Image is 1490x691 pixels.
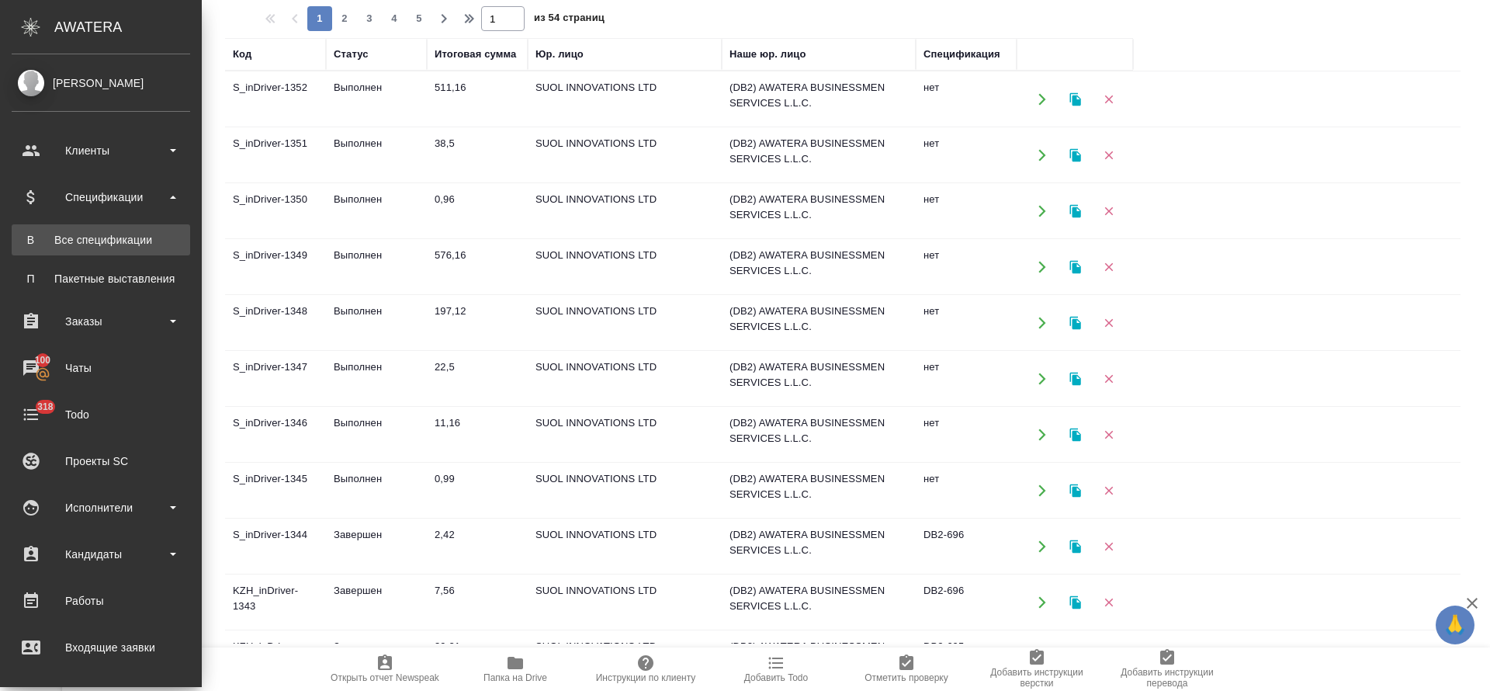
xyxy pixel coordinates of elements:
[596,672,696,683] span: Инструкции по клиенту
[4,442,198,481] a: Проекты SC
[916,408,1017,462] td: нет
[427,240,528,294] td: 576,16
[1093,83,1124,115] button: Удалить
[916,575,1017,630] td: DB2-696
[729,47,806,62] div: Наше юр. лицо
[334,47,369,62] div: Статус
[4,395,198,434] a: 318Todo
[744,672,808,683] span: Добавить Todo
[1026,139,1058,171] button: Открыть
[331,672,439,683] span: Открыть отчет Newspeak
[1093,139,1124,171] button: Удалить
[225,352,326,406] td: S_inDriver-1347
[12,589,190,613] div: Работы
[12,543,190,566] div: Кандидаты
[1026,530,1058,562] button: Открыть
[326,72,427,127] td: Выполнен
[12,450,190,473] div: Проекты SC
[326,240,427,294] td: Выполнен
[722,184,916,238] td: (DB2) AWATERA BUSINESSMEN SERVICES L.L.C.
[19,271,182,286] div: Пакетные выставления
[225,519,326,574] td: S_inDriver-1344
[435,47,516,62] div: Итоговая сумма
[916,464,1017,518] td: нет
[225,72,326,127] td: S_inDriver-1352
[326,464,427,518] td: Выполнен
[1059,251,1091,283] button: Клонировать
[225,464,326,518] td: S_inDriver-1345
[427,631,528,686] td: 39,21
[722,72,916,127] td: (DB2) AWATERA BUSINESSMEN SERVICES L.L.C.
[1026,251,1058,283] button: Открыть
[1059,307,1091,339] button: Клонировать
[722,352,916,406] td: (DB2) AWATERA BUSINESSMEN SERVICES L.L.C.
[1093,642,1124,674] button: Удалить
[225,408,326,462] td: S_inDriver-1346
[722,575,916,630] td: (DB2) AWATERA BUSINESSMEN SERVICES L.L.C.
[326,575,427,630] td: Завершен
[12,310,190,333] div: Заказы
[326,128,427,182] td: Выполнен
[12,224,190,255] a: ВВсе спецификации
[4,628,198,667] a: Входящие заявки
[528,240,722,294] td: SUOL INNOVATIONS LTD
[722,240,916,294] td: (DB2) AWATERA BUSINESSMEN SERVICES L.L.C.
[580,648,711,691] button: Инструкции по клиенту
[528,128,722,182] td: SUOL INNOVATIONS LTD
[1026,642,1058,674] button: Открыть
[225,240,326,294] td: S_inDriver-1349
[923,47,1000,62] div: Спецификация
[225,631,326,686] td: KZH_inDriver-1342
[865,672,948,683] span: Отметить проверку
[225,575,326,630] td: KZH_inDriver-1343
[382,6,407,31] button: 4
[326,296,427,350] td: Выполнен
[1059,474,1091,506] button: Клонировать
[1026,418,1058,450] button: Открыть
[1093,251,1124,283] button: Удалить
[1026,363,1058,394] button: Открыть
[12,403,190,426] div: Todo
[1026,307,1058,339] button: Открыть
[528,72,722,127] td: SUOL INNOVATIONS LTD
[427,408,528,462] td: 11,16
[528,184,722,238] td: SUOL INNOVATIONS LTD
[1093,530,1124,562] button: Удалить
[320,648,450,691] button: Открыть отчет Newspeak
[916,519,1017,574] td: DB2-696
[4,582,198,620] a: Работы
[528,631,722,686] td: SUOL INNOVATIONS LTD
[1093,418,1124,450] button: Удалить
[427,128,528,182] td: 38,5
[12,356,190,380] div: Чаты
[916,296,1017,350] td: нет
[326,352,427,406] td: Выполнен
[1111,667,1223,689] span: Добавить инструкции перевода
[28,399,63,415] span: 318
[1436,606,1474,644] button: 🙏
[427,352,528,406] td: 22,5
[1093,195,1124,227] button: Удалить
[12,186,190,209] div: Спецификации
[427,519,528,574] td: 2,42
[535,47,584,62] div: Юр. лицо
[722,408,916,462] td: (DB2) AWATERA BUSINESSMEN SERVICES L.L.C.
[916,184,1017,238] td: нет
[357,6,382,31] button: 3
[1093,307,1124,339] button: Удалить
[1059,195,1091,227] button: Клонировать
[407,6,431,31] button: 5
[722,464,916,518] td: (DB2) AWATERA BUSINESSMEN SERVICES L.L.C.
[1059,363,1091,394] button: Клонировать
[534,9,605,31] span: из 54 страниц
[427,575,528,630] td: 7,56
[1026,586,1058,618] button: Открыть
[916,631,1017,686] td: DB2-695
[332,6,357,31] button: 2
[528,575,722,630] td: SUOL INNOVATIONS LTD
[427,464,528,518] td: 0,99
[1026,474,1058,506] button: Открыть
[326,631,427,686] td: Завершен
[1059,139,1091,171] button: Клонировать
[225,296,326,350] td: S_inDriver-1348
